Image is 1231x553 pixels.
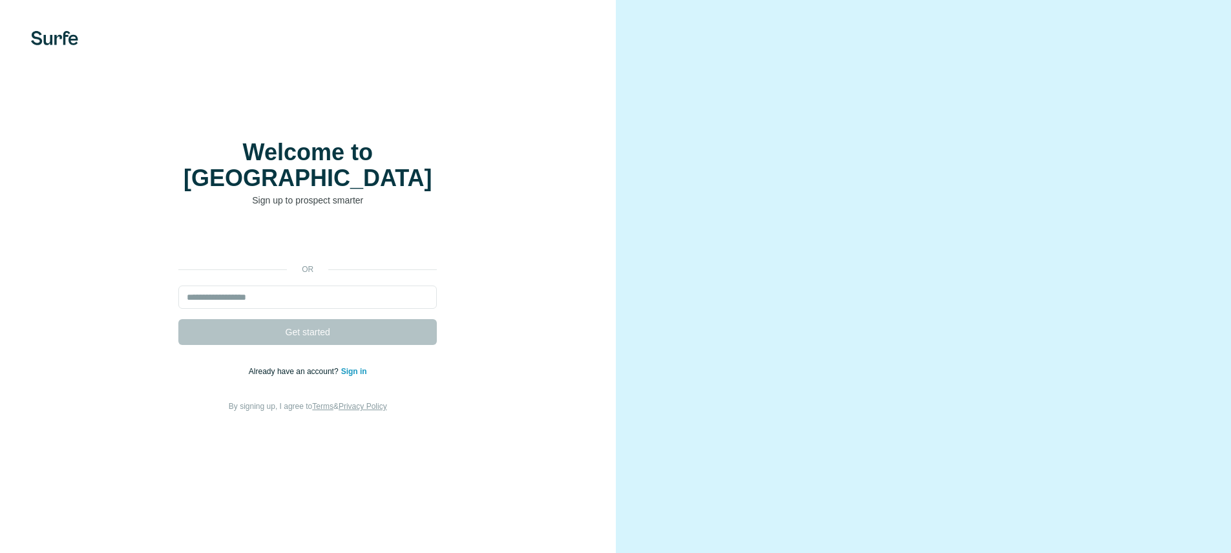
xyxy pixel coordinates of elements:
[178,140,437,191] h1: Welcome to [GEOGRAPHIC_DATA]
[287,264,328,275] p: or
[31,31,78,45] img: Surfe's logo
[312,402,333,411] a: Terms
[178,194,437,207] p: Sign up to prospect smarter
[172,226,443,255] iframe: Schaltfläche „Über Google anmelden“
[229,402,387,411] span: By signing up, I agree to &
[339,402,387,411] a: Privacy Policy
[341,367,367,376] a: Sign in
[249,367,341,376] span: Already have an account?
